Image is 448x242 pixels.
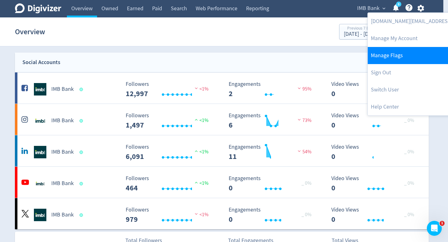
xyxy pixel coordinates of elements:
iframe: Intercom live chat [427,221,442,236]
span: 1 [440,221,445,226]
